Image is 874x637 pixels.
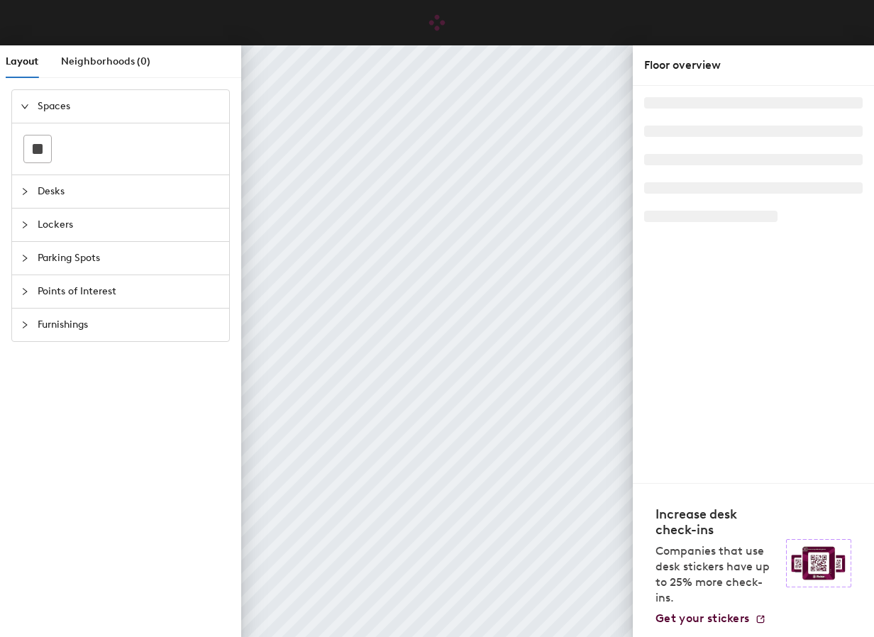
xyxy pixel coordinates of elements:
span: collapsed [21,287,29,296]
span: Desks [38,175,221,208]
span: Points of Interest [38,275,221,308]
h4: Increase desk check-ins [655,506,778,538]
span: collapsed [21,321,29,329]
span: Spaces [38,90,221,123]
span: Parking Spots [38,242,221,275]
img: Sticker logo [786,539,851,587]
span: expanded [21,102,29,111]
a: Get your stickers [655,611,766,626]
span: Neighborhoods (0) [61,55,150,67]
span: collapsed [21,221,29,229]
span: Layout [6,55,38,67]
span: Lockers [38,209,221,241]
div: Floor overview [644,57,863,74]
p: Companies that use desk stickers have up to 25% more check-ins. [655,543,778,606]
span: collapsed [21,187,29,196]
span: Get your stickers [655,611,749,625]
span: Furnishings [38,309,221,341]
span: collapsed [21,254,29,262]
